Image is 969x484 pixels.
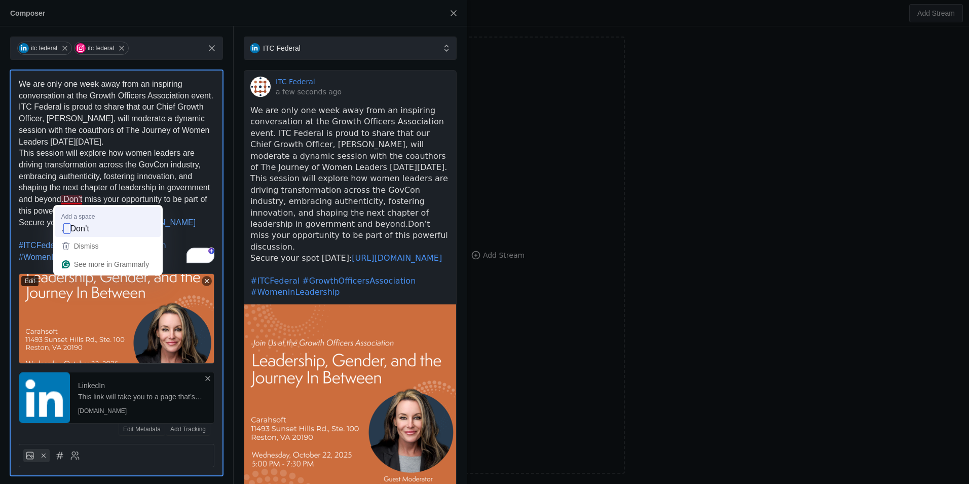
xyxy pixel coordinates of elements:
span: We are only one week away from an inspiring conversation at the Growth Officers Association event... [19,80,215,146]
span: #WomenInLeadership [19,253,98,261]
pre: We are only one week away from an inspiring conversation at the Growth Officers Association event... [250,105,450,298]
span: ITC Federal [263,43,301,53]
a: #GrowthOfficersAssociation [302,276,416,286]
div: itc federal [31,44,57,52]
img: 45fdaa99-f1dd-4e56-8282-284e97f50cac [19,273,214,364]
div: Edit [21,276,39,286]
div: To enrich screen reader interactions, please activate Accessibility in Grammarly extension settings [19,79,214,263]
a: #WomenInLeadership [250,287,340,297]
div: [DOMAIN_NAME] [78,407,206,415]
button: Add Tracking [166,423,210,435]
span: #ITCFederal [19,241,64,250]
p: This link will take you to a page that’s not on LinkedIn [78,392,206,402]
div: itc federal [88,44,114,52]
span: Secure your spot [DATE]: [19,218,110,227]
span: This session will explore how women leaders are driving transformation across the GovCon industry... [19,149,212,215]
a: [URL][DOMAIN_NAME] [352,253,442,263]
a: a few seconds ago [276,87,342,97]
a: ITC Federal [276,77,315,87]
div: remove [202,276,212,286]
div: LinkedIn [78,381,206,391]
a: #ITCFederal [250,276,300,286]
div: Composer [10,8,45,18]
img: cache [250,77,271,97]
button: Edit Metadata [119,423,165,435]
button: Remove all [203,39,221,57]
img: LinkedIn [19,372,70,423]
app-icon: Remove [204,374,212,383]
